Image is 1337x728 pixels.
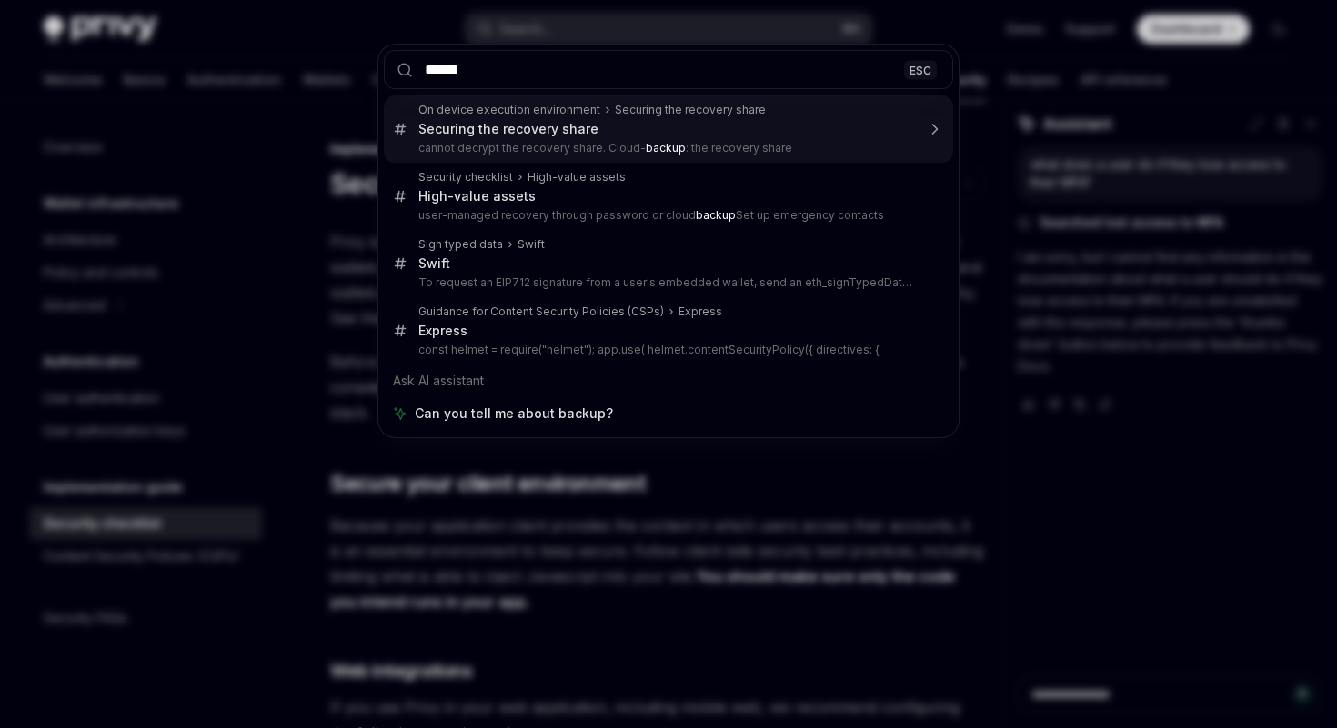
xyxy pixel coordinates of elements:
div: ESC [904,60,937,79]
b: backup [696,208,736,222]
p: user-managed recovery through password or cloud Set up emergency contacts [418,208,915,223]
div: Guidance for Content Security Policies (CSPs) [418,304,664,319]
div: Swift [518,237,545,252]
div: Securing the recovery share [418,121,598,137]
div: On device execution environment [418,103,600,117]
b: backup [646,141,686,155]
div: Securing the recovery share [615,103,766,117]
p: cannot decrypt the recovery share. Cloud- : the recovery share [418,141,915,155]
div: High-value assets [528,170,626,184]
div: Express [418,323,467,339]
div: Ask AI assistant [384,364,953,397]
div: Security checklist [418,170,513,184]
div: Express [679,304,722,319]
p: const helmet = require("helmet"); app.use( helmet.contentSecurityPolicy({ directives: { [418,343,915,357]
p: To request an EIP712 signature from a user's embedded wallet, send an eth_signTypedData_v4 JSON- [418,275,915,290]
span: Can you tell me about backup? [415,404,613,423]
div: Swift [418,255,450,272]
div: Sign typed data [418,237,503,252]
div: High-value assets [418,188,536,204]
